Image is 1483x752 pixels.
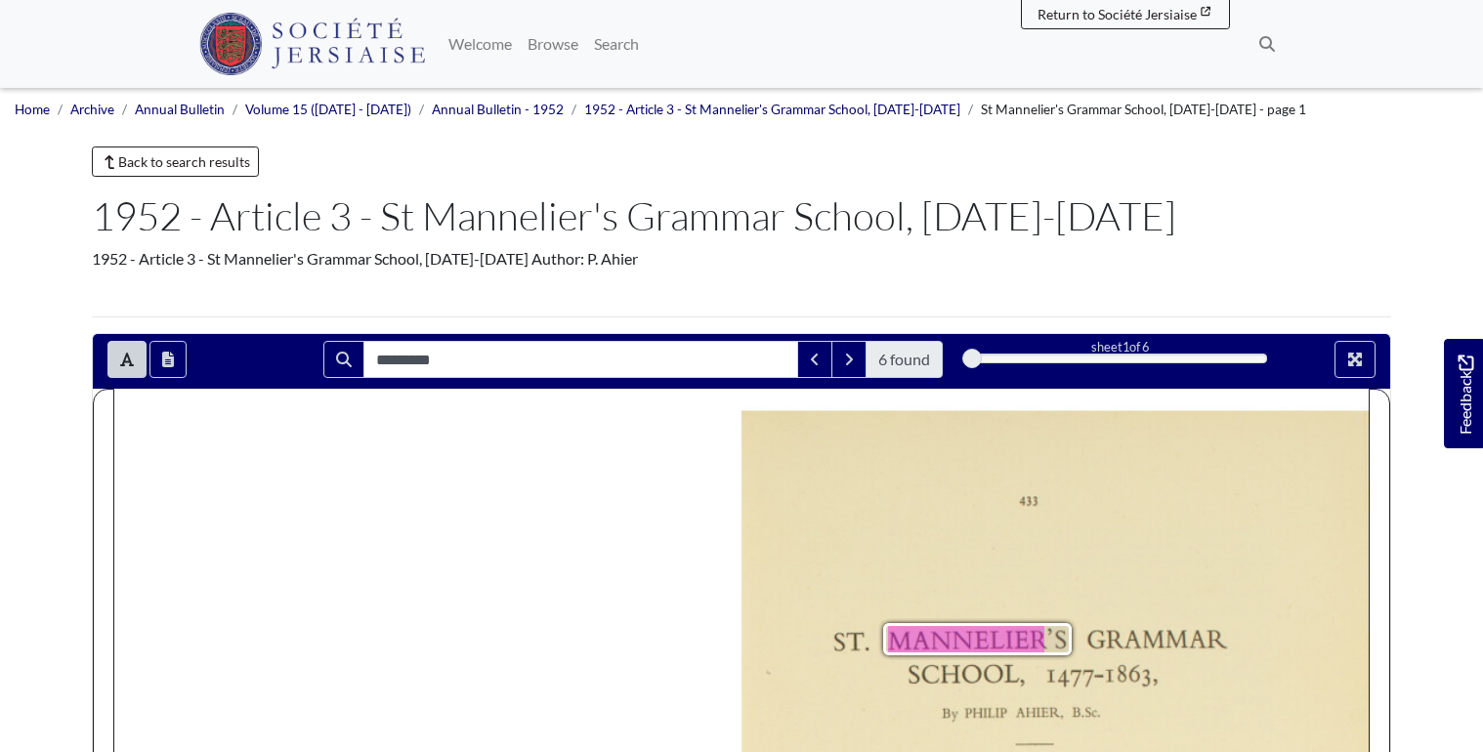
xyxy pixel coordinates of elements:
[199,13,425,75] img: Société Jersiaise
[92,192,1391,239] h1: 1952 - Article 3 - St Mannelier's Grammar School, [DATE]-[DATE]
[92,146,259,177] a: Back to search results
[909,660,1014,689] span: SCHOOL,
[1087,624,1214,653] span: GRAMMAR
[149,341,187,378] button: Open transcription window
[1019,496,1037,508] span: 433
[323,341,364,378] button: Search
[888,623,1044,656] span: MANNELIER
[866,341,943,378] span: 6 found
[70,102,114,117] a: Archive
[888,623,1065,656] span: ’S
[965,705,1058,720] span: [PERSON_NAME]
[199,8,425,80] a: Société Jersiaise logo
[363,341,798,378] input: Search for
[981,102,1306,117] span: St Mannelier's Grammar School, [DATE]-[DATE] - page 1
[1047,663,1118,710] span: [DATE]-[DATE],
[92,247,1391,271] div: 1952 - Article 3 - St Mannelier's Grammar School, [DATE]-[DATE] Author: P. Ahier
[586,24,647,63] a: Search
[15,102,50,117] a: Home
[972,338,1267,356] div: sheet of 6
[797,341,832,378] button: Previous Match
[1123,339,1129,355] span: 1
[245,102,411,117] a: Volume 15 ([DATE] - [DATE])
[1454,355,1477,434] span: Feedback
[107,341,147,378] button: Toggle text selection (Alt+T)
[1038,6,1197,22] span: Return to Société Jersiaise
[520,24,586,63] a: Browse
[1444,339,1483,448] a: Would you like to provide feedback?
[1016,705,1057,721] span: AHIER,
[831,341,867,378] button: Next Match
[1072,704,1179,720] span: [DOMAIN_NAME].
[135,102,225,117] a: Annual Bulletin
[432,102,564,117] a: Annual Bulletin - 1952
[834,629,862,655] span: ST.
[441,24,520,63] a: Welcome
[1335,341,1376,378] button: Full screen mode
[942,708,955,723] span: By
[584,102,960,117] a: 1952 - Article 3 - St Mannelier's Grammar School, [DATE]-[DATE]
